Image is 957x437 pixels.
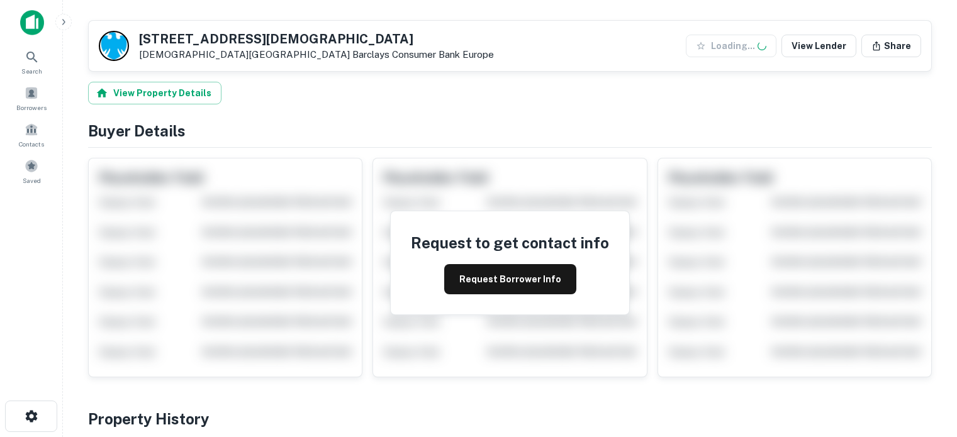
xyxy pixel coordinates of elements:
[444,264,576,294] button: Request Borrower Info
[861,35,921,57] button: Share
[352,49,494,60] a: Barclays Consumer Bank Europe
[88,407,932,430] h4: Property History
[4,118,59,152] a: Contacts
[21,66,42,76] span: Search
[4,45,59,79] a: Search
[88,82,221,104] button: View Property Details
[781,35,856,57] a: View Lender
[19,139,44,149] span: Contacts
[23,175,41,185] span: Saved
[139,33,494,45] h5: [STREET_ADDRESS][DEMOGRAPHIC_DATA]
[16,102,47,113] span: Borrowers
[411,231,609,254] h4: Request to get contact info
[4,81,59,115] a: Borrowers
[88,119,932,142] h4: Buyer Details
[20,10,44,35] img: capitalize-icon.png
[139,49,494,60] p: [DEMOGRAPHIC_DATA][GEOGRAPHIC_DATA]
[4,154,59,188] a: Saved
